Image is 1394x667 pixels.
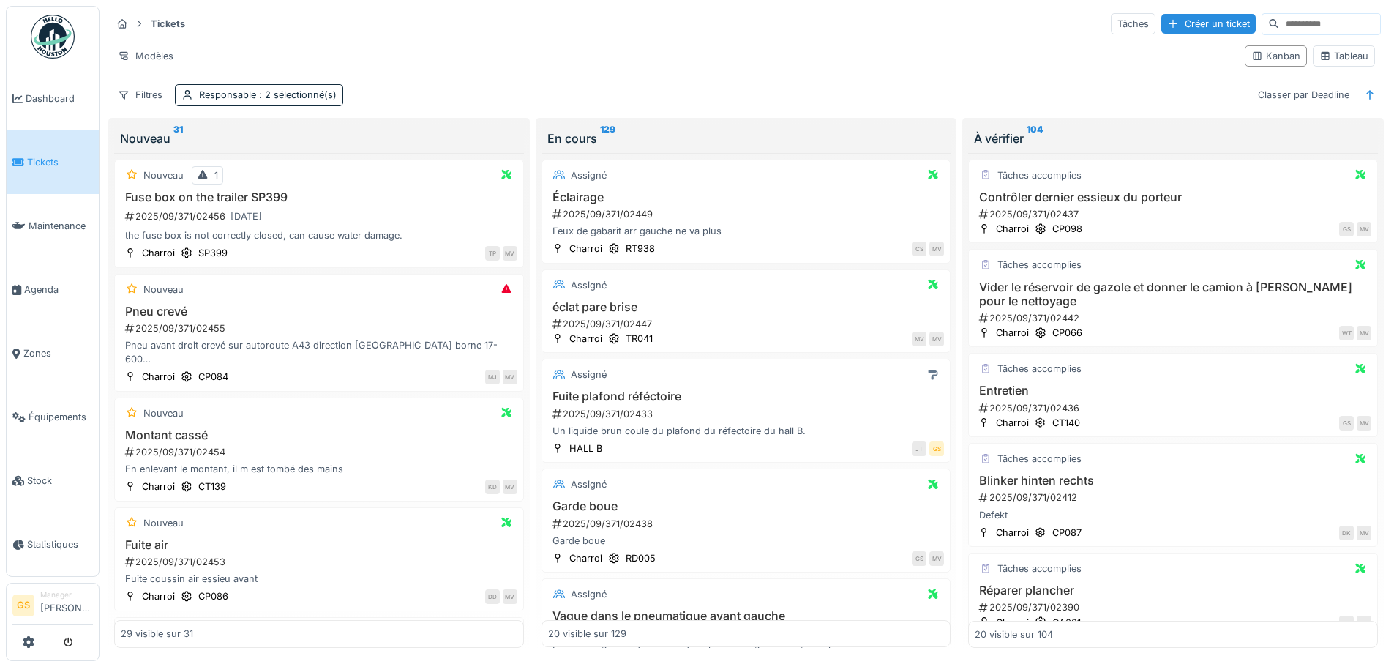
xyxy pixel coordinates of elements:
[485,480,500,494] div: KD
[600,130,615,147] sup: 129
[996,616,1029,630] div: Charroi
[111,45,180,67] div: Modèles
[1027,130,1043,147] sup: 104
[503,370,517,384] div: MV
[198,480,226,493] div: CT139
[571,168,607,182] div: Assigné
[1319,49,1368,63] div: Tableau
[199,88,337,102] div: Responsable
[198,589,228,603] div: CP086
[145,17,191,31] strong: Tickets
[548,627,626,641] div: 20 visible sur 129
[142,480,175,493] div: Charroi
[912,332,926,346] div: MV
[1339,616,1354,630] div: AE
[1357,222,1371,236] div: MV
[547,130,945,147] div: En cours
[40,589,93,621] li: [PERSON_NAME]
[978,401,1371,415] div: 2025/09/371/02436
[571,368,607,381] div: Assigné
[485,246,500,261] div: TP
[978,600,1371,614] div: 2025/09/371/02390
[569,551,602,565] div: Charroi
[121,538,517,552] h3: Fuite air
[912,551,926,566] div: CS
[1251,49,1300,63] div: Kanban
[571,278,607,292] div: Assigné
[31,15,75,59] img: Badge_color-CXgf-gQk.svg
[1357,326,1371,340] div: MV
[1339,416,1354,431] div: GS
[929,551,944,566] div: MV
[1357,416,1371,431] div: MV
[912,441,926,456] div: JT
[1161,14,1256,34] div: Créer un ticket
[978,311,1371,325] div: 2025/09/371/02442
[997,258,1082,272] div: Tâches accomplies
[121,428,517,442] h3: Montant cassé
[121,462,517,476] div: En enlevant le montant, il m est tombé des mains
[7,513,99,576] a: Statistiques
[571,587,607,601] div: Assigné
[975,190,1371,204] h3: Contrôler dernier essieux du porteur
[143,406,184,420] div: Nouveau
[142,246,175,260] div: Charroi
[996,222,1029,236] div: Charroi
[548,499,945,513] h3: Garde boue
[975,627,1053,641] div: 20 visible sur 104
[626,332,653,346] div: TR041
[124,321,517,335] div: 2025/09/371/02455
[1357,526,1371,540] div: MV
[548,224,945,238] div: Feux de gabarit arr gauche ne va plus
[124,555,517,569] div: 2025/09/371/02453
[7,258,99,321] a: Agenda
[551,207,945,221] div: 2025/09/371/02449
[548,190,945,204] h3: Éclairage
[7,449,99,513] a: Stock
[27,155,93,169] span: Tickets
[997,452,1082,466] div: Tâches accomplies
[121,572,517,586] div: Fuite coussin air essieu avant
[1052,326,1082,340] div: CP066
[548,300,945,314] h3: éclat pare brise
[548,424,945,438] div: Un liquide brun coule du plafond du réfectoire du hall B.
[996,326,1029,340] div: Charroi
[485,370,500,384] div: MJ
[7,321,99,385] a: Zones
[485,589,500,604] div: DD
[1339,222,1354,236] div: GS
[503,589,517,604] div: MV
[7,67,99,130] a: Dashboard
[996,526,1029,540] div: Charroi
[974,130,1372,147] div: À vérifier
[29,410,93,424] span: Équipements
[7,194,99,258] a: Maintenance
[551,317,945,331] div: 2025/09/371/02447
[124,445,517,459] div: 2025/09/371/02454
[929,242,944,256] div: MV
[978,491,1371,504] div: 2025/09/371/02412
[124,207,517,226] div: 2025/09/371/02456
[1052,526,1082,540] div: CP087
[975,384,1371,398] h3: Entretien
[29,219,93,233] span: Maintenance
[569,441,602,455] div: HALL B
[1111,13,1155,34] div: Tâches
[120,130,518,147] div: Nouveau
[975,508,1371,522] div: Defekt
[626,242,655,256] div: RT938
[997,168,1082,182] div: Tâches accomplies
[26,92,93,105] span: Dashboard
[548,609,945,623] h3: Vague dans le pneumatique avant gauche
[978,207,1371,221] div: 2025/09/371/02437
[503,246,517,261] div: MV
[929,441,944,456] div: GS
[551,517,945,531] div: 2025/09/371/02438
[24,283,93,297] span: Agenda
[1339,326,1354,340] div: WT
[1339,526,1354,540] div: DK
[997,562,1082,575] div: Tâches accomplies
[912,242,926,256] div: CS
[143,516,184,530] div: Nouveau
[929,332,944,346] div: MV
